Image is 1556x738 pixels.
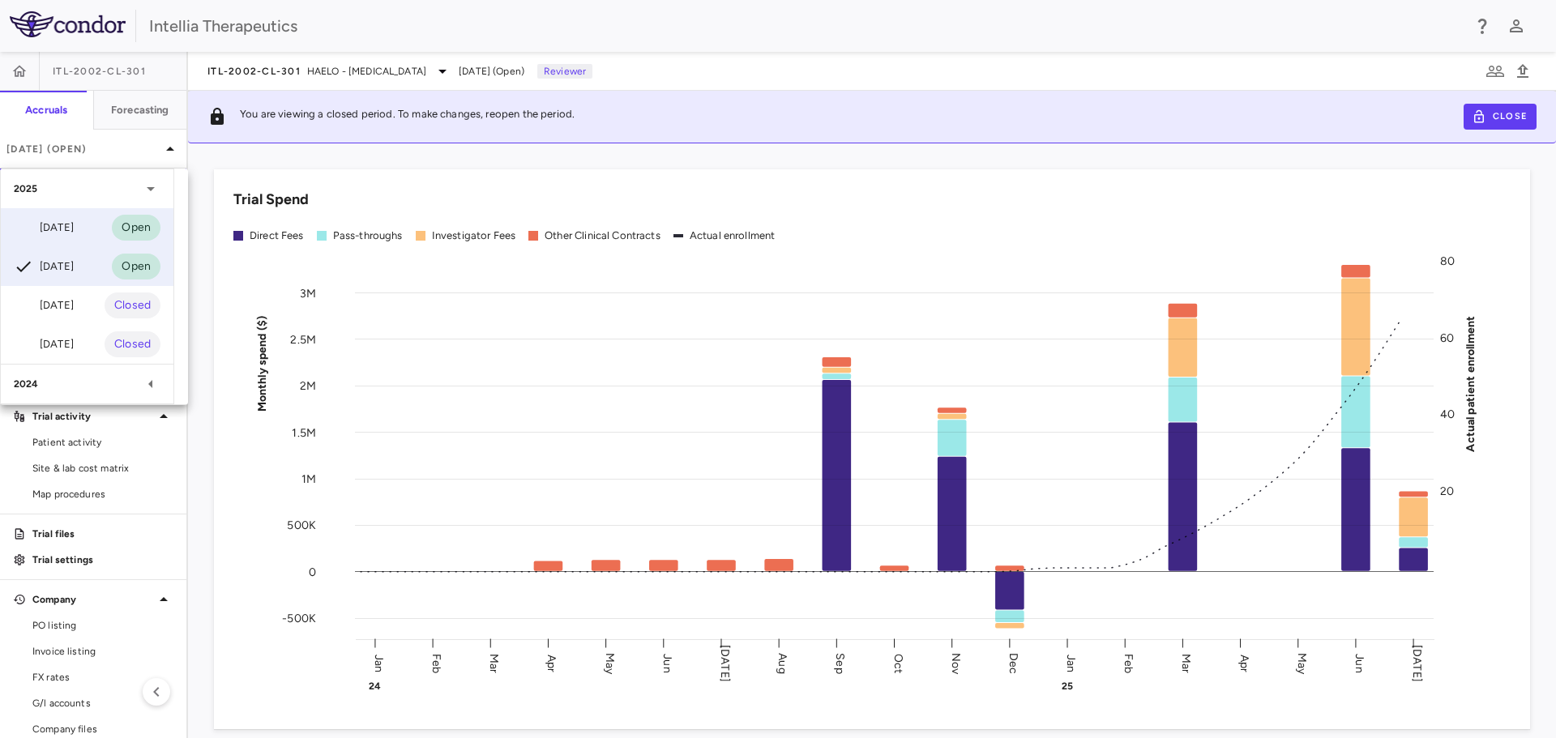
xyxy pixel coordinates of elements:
div: [DATE] [14,335,74,354]
p: 2025 [14,181,38,196]
div: [DATE] [14,257,74,276]
div: 2025 [1,169,173,208]
span: Closed [105,335,160,353]
div: [DATE] [14,218,74,237]
span: Open [112,258,160,275]
div: [DATE] [14,296,74,315]
span: Closed [105,296,160,314]
span: Open [112,219,160,237]
div: 2024 [1,365,173,403]
p: 2024 [14,377,39,391]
